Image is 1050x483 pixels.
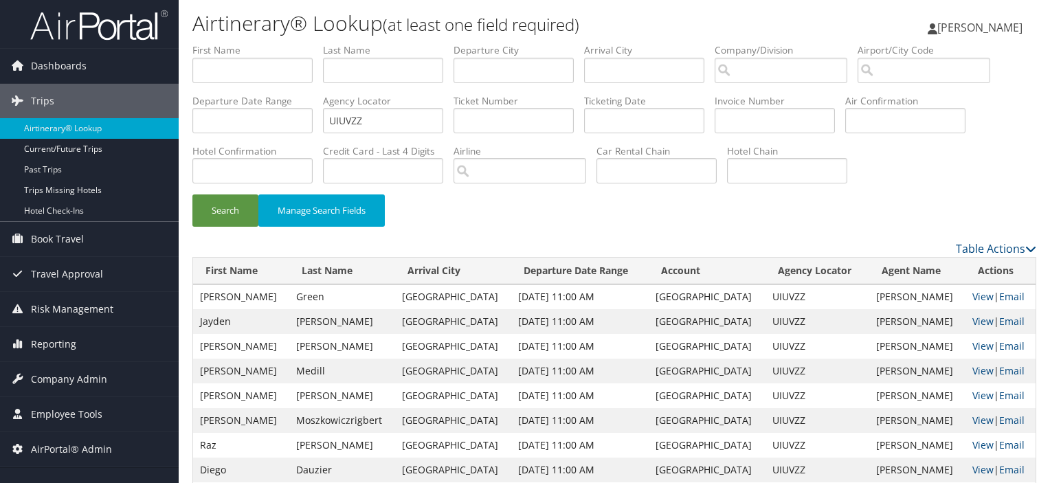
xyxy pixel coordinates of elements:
td: [PERSON_NAME] [869,334,965,359]
td: | [965,383,1036,408]
a: View [972,290,994,303]
td: Moszkowiczrigbert [289,408,395,433]
label: Arrival City [584,43,715,57]
a: Email [999,463,1025,476]
th: Actions [965,258,1036,284]
a: View [972,438,994,451]
td: Dauzier [289,458,395,482]
td: [DATE] 11:00 AM [511,334,648,359]
label: Airport/City Code [858,43,1001,57]
span: Risk Management [31,292,113,326]
button: Manage Search Fields [258,194,385,227]
label: First Name [192,43,323,57]
td: [PERSON_NAME] [193,408,289,433]
td: UIUVZZ [766,433,870,458]
label: Hotel Chain [727,144,858,158]
th: Account: activate to sort column ascending [649,258,766,284]
td: [GEOGRAPHIC_DATA] [395,383,512,408]
td: [DATE] 11:00 AM [511,458,648,482]
td: | [965,359,1036,383]
a: View [972,414,994,427]
td: [GEOGRAPHIC_DATA] [649,458,766,482]
label: Company/Division [715,43,858,57]
td: [DATE] 11:00 AM [511,433,648,458]
td: | [965,284,1036,309]
td: | [965,458,1036,482]
label: Invoice Number [715,94,845,108]
th: Arrival City: activate to sort column ascending [395,258,512,284]
td: Jayden [193,309,289,334]
span: Reporting [31,327,76,361]
td: | [965,408,1036,433]
td: [PERSON_NAME] [869,284,965,309]
label: Hotel Confirmation [192,144,323,158]
td: [PERSON_NAME] [193,284,289,309]
a: Email [999,315,1025,328]
td: [GEOGRAPHIC_DATA] [395,334,512,359]
td: [GEOGRAPHIC_DATA] [649,383,766,408]
td: [GEOGRAPHIC_DATA] [649,309,766,334]
td: | [965,309,1036,334]
td: | [965,334,1036,359]
label: Departure City [454,43,584,57]
td: [PERSON_NAME] [869,433,965,458]
label: Departure Date Range [192,94,323,108]
td: [DATE] 11:00 AM [511,383,648,408]
td: [PERSON_NAME] [289,334,395,359]
th: Agent Name [869,258,965,284]
td: [GEOGRAPHIC_DATA] [395,284,512,309]
span: Book Travel [31,222,84,256]
td: [PERSON_NAME] [869,408,965,433]
span: Employee Tools [31,397,102,431]
a: View [972,463,994,476]
a: Email [999,339,1025,352]
td: [GEOGRAPHIC_DATA] [395,433,512,458]
label: Air Confirmation [845,94,976,108]
th: Departure Date Range: activate to sort column descending [511,258,648,284]
td: Green [289,284,395,309]
img: airportal-logo.png [30,9,168,41]
td: [GEOGRAPHIC_DATA] [649,359,766,383]
td: [DATE] 11:00 AM [511,359,648,383]
td: [PERSON_NAME] [869,383,965,408]
td: [PERSON_NAME] [193,334,289,359]
label: Ticketing Date [584,94,715,108]
a: View [972,389,994,402]
span: AirPortal® Admin [31,432,112,467]
label: Credit Card - Last 4 Digits [323,144,454,158]
td: [GEOGRAPHIC_DATA] [649,284,766,309]
th: Last Name: activate to sort column ascending [289,258,395,284]
label: Last Name [323,43,454,57]
td: [PERSON_NAME] [869,359,965,383]
td: UIUVZZ [766,383,870,408]
td: [GEOGRAPHIC_DATA] [395,359,512,383]
span: Company Admin [31,362,107,396]
span: Dashboards [31,49,87,83]
label: Ticket Number [454,94,584,108]
a: [PERSON_NAME] [928,7,1036,48]
td: [PERSON_NAME] [289,383,395,408]
td: [GEOGRAPHIC_DATA] [649,334,766,359]
span: [PERSON_NAME] [937,20,1023,35]
td: Raz [193,433,289,458]
a: View [972,364,994,377]
td: [PERSON_NAME] [289,433,395,458]
th: Agency Locator: activate to sort column ascending [766,258,870,284]
small: (at least one field required) [383,13,579,36]
td: | [965,433,1036,458]
td: UIUVZZ [766,284,870,309]
a: Email [999,438,1025,451]
a: Email [999,414,1025,427]
label: Airline [454,144,596,158]
h1: Airtinerary® Lookup [192,9,755,38]
td: [GEOGRAPHIC_DATA] [395,458,512,482]
td: Medill [289,359,395,383]
a: Table Actions [956,241,1036,256]
td: [GEOGRAPHIC_DATA] [395,408,512,433]
a: View [972,339,994,352]
label: Agency Locator [323,94,454,108]
th: First Name: activate to sort column ascending [193,258,289,284]
label: Car Rental Chain [596,144,727,158]
td: [GEOGRAPHIC_DATA] [649,433,766,458]
span: Trips [31,84,54,118]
